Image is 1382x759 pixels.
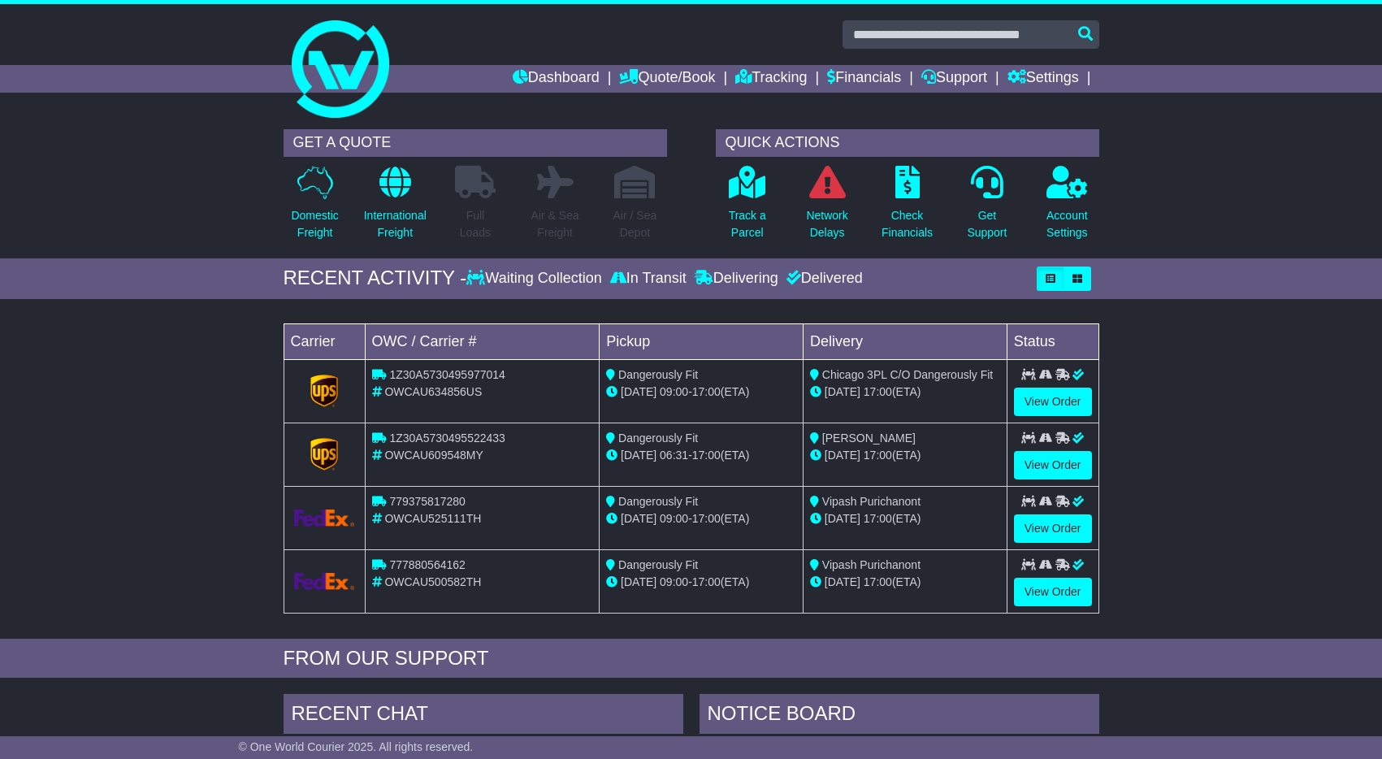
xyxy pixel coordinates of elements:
a: AccountSettings [1046,165,1089,250]
a: Quote/Book [619,65,715,93]
a: Financials [827,65,901,93]
span: 09:00 [660,385,688,398]
a: View Order [1014,388,1092,416]
div: RECENT ACTIVITY - [284,267,467,290]
div: In Transit [606,270,691,288]
p: Account Settings [1046,207,1088,241]
p: Air & Sea Freight [531,207,579,241]
span: Vipash Purichanont [822,495,921,508]
p: Domestic Freight [291,207,338,241]
span: OWCAU609548MY [384,449,483,462]
span: 17:00 [692,512,721,525]
span: 17:00 [864,512,892,525]
a: InternationalFreight [363,165,427,250]
span: OWCAU525111TH [384,512,481,525]
span: [DATE] [621,385,656,398]
div: (ETA) [810,447,1000,464]
span: 1Z30A5730495977014 [389,368,505,381]
a: CheckFinancials [881,165,934,250]
span: 17:00 [692,449,721,462]
td: Status [1007,323,1098,359]
div: - (ETA) [606,384,796,401]
span: 17:00 [864,385,892,398]
div: QUICK ACTIONS [716,129,1099,157]
a: View Order [1014,451,1092,479]
div: GET A QUOTE [284,129,667,157]
div: - (ETA) [606,574,796,591]
p: International Freight [364,207,427,241]
span: [DATE] [825,385,860,398]
img: GetCarrierServiceLogo [310,375,338,407]
td: OWC / Carrier # [365,323,600,359]
span: Dangerously Fit [618,432,698,445]
span: 17:00 [692,575,721,588]
a: Support [921,65,987,93]
span: 06:31 [660,449,688,462]
span: OWCAU500582TH [384,575,481,588]
div: (ETA) [810,510,1000,527]
img: GetCarrierServiceLogo [294,573,355,590]
div: Delivered [782,270,863,288]
div: (ETA) [810,384,1000,401]
div: NOTICE BOARD [700,694,1099,738]
span: Chicago 3PL C/O Dangerously Fit [822,368,993,381]
p: Air / Sea Depot [613,207,657,241]
span: © One World Courier 2025. All rights reserved. [239,740,474,753]
span: 17:00 [864,449,892,462]
div: Delivering [691,270,782,288]
span: [DATE] [621,575,656,588]
td: Delivery [803,323,1007,359]
div: Waiting Collection [466,270,605,288]
p: Track a Parcel [729,207,766,241]
span: OWCAU634856US [384,385,482,398]
a: View Order [1014,514,1092,543]
span: 17:00 [692,385,721,398]
span: [DATE] [825,449,860,462]
a: GetSupport [966,165,1007,250]
div: RECENT CHAT [284,694,683,738]
span: 777880564162 [389,558,465,571]
td: Pickup [600,323,804,359]
p: Get Support [967,207,1007,241]
span: [PERSON_NAME] [822,432,916,445]
td: Carrier [284,323,365,359]
p: Full Loads [455,207,496,241]
p: Network Delays [806,207,847,241]
a: Tracking [735,65,807,93]
a: NetworkDelays [805,165,848,250]
div: - (ETA) [606,447,796,464]
span: Dangerously Fit [618,495,698,508]
img: GetCarrierServiceLogo [294,510,355,527]
span: [DATE] [825,512,860,525]
a: Dashboard [513,65,600,93]
span: Dangerously Fit [618,558,698,571]
span: [DATE] [621,449,656,462]
span: 09:00 [660,575,688,588]
span: 09:00 [660,512,688,525]
span: Vipash Purichanont [822,558,921,571]
div: FROM OUR SUPPORT [284,647,1099,670]
span: Dangerously Fit [618,368,698,381]
img: GetCarrierServiceLogo [310,438,338,471]
span: 17:00 [864,575,892,588]
span: [DATE] [825,575,860,588]
a: Track aParcel [728,165,767,250]
a: Settings [1007,65,1079,93]
span: [DATE] [621,512,656,525]
span: 1Z30A5730495522433 [389,432,505,445]
a: DomesticFreight [290,165,339,250]
p: Check Financials [882,207,933,241]
div: - (ETA) [606,510,796,527]
span: 779375817280 [389,495,465,508]
div: (ETA) [810,574,1000,591]
a: View Order [1014,578,1092,606]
